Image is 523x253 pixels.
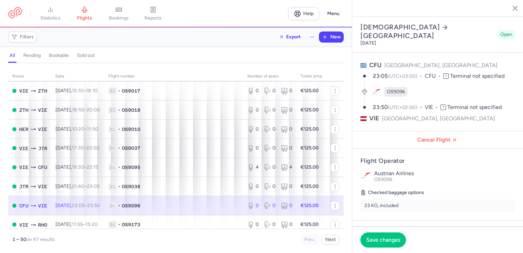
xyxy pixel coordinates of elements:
[55,183,100,189] span: [DATE],
[72,126,84,132] time: 10:20
[122,183,140,190] span: OS9038
[264,107,276,113] div: 0
[360,200,515,212] li: 23 KG, included
[19,183,28,190] span: JTR
[87,183,100,189] time: 23:05
[109,164,117,171] span: 1L
[384,62,497,69] span: [GEOGRAPHIC_DATA], [GEOGRAPHIC_DATA]
[122,87,140,94] span: OS9017
[19,125,28,133] span: HER
[301,126,319,132] strong: €125.00
[23,52,41,59] h4: pending
[247,107,259,113] div: 0
[109,221,117,228] span: 1L
[38,106,47,114] span: VIE
[360,23,495,40] h2: [DEMOGRAPHIC_DATA] [GEOGRAPHIC_DATA]
[38,125,47,133] span: VIE
[144,15,162,21] span: reports
[247,126,259,133] div: 0
[20,34,34,40] span: Filters
[264,164,276,171] div: 0
[247,145,259,152] div: 0
[109,183,117,190] span: 1L
[72,183,84,189] time: 21:40
[72,183,100,189] span: –
[425,104,441,111] span: VIE
[301,183,319,189] strong: €125.00
[9,32,36,42] button: Filters
[49,52,69,59] h4: bookable
[264,145,276,152] div: 0
[447,104,502,110] span: Terminal not specified
[450,73,505,79] span: Terminal not specified
[373,104,388,110] time: 23:50
[118,183,120,190] span: •
[19,164,28,171] span: VIE
[87,107,100,113] time: 20:00
[122,221,140,228] span: OS9173
[301,107,319,113] strong: €125.00
[281,164,292,171] div: 4
[72,164,84,170] time: 19:30
[40,15,61,21] span: statistics
[301,145,319,151] strong: €125.00
[388,73,417,79] span: (UTC+03:00)
[281,183,292,190] div: 0
[281,126,292,133] div: 0
[102,6,136,21] a: bookings
[118,87,120,94] span: •
[122,164,140,171] span: OS9095
[387,88,405,95] span: OS9096
[301,164,319,170] strong: €125.00
[264,183,276,190] div: 0
[118,107,120,113] span: •
[19,106,28,114] span: ZTH
[122,107,140,113] span: OS9018
[301,88,319,94] strong: €125.00
[38,87,47,95] span: ZTH
[500,31,512,38] span: Open
[109,145,117,152] span: 1L
[12,237,26,242] strong: 1 – 50
[104,71,243,82] th: Flight number
[38,183,47,190] span: VIE
[55,145,99,151] span: [DATE],
[247,221,259,228] div: 0
[118,221,120,228] span: •
[122,126,140,133] span: OS9010
[55,164,98,170] span: [DATE],
[38,164,47,171] span: CFU
[360,189,515,197] h5: Checked baggage options
[118,126,120,133] span: •
[425,72,443,80] span: CFU
[109,126,117,133] span: 1L
[264,221,276,228] div: 0
[8,7,22,20] a: CitizenPlane red outlined logo
[369,114,379,123] span: VIE
[264,126,276,133] div: 0
[19,202,28,209] span: CFU
[373,73,388,79] time: 23:05
[55,88,98,94] span: [DATE],
[374,170,515,177] p: Austrian Airlines
[72,88,98,94] span: –
[77,15,92,21] span: flights
[26,237,55,242] span: on 97 results
[55,203,100,208] span: [DATE],
[247,202,259,209] div: 0
[264,202,276,209] div: 0
[118,202,120,209] span: •
[301,221,319,227] strong: €125.00
[72,221,98,227] span: –
[38,145,47,152] span: JTR
[72,88,83,94] time: 15:10
[388,105,417,110] span: (UTC+02:00)
[72,203,100,208] span: –
[323,7,344,20] button: Menu
[369,61,382,69] span: CFU
[86,88,98,94] time: 18:10
[87,126,98,132] time: 11:50
[87,164,98,170] time: 22:15
[321,234,340,245] button: Next
[136,6,170,21] a: reports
